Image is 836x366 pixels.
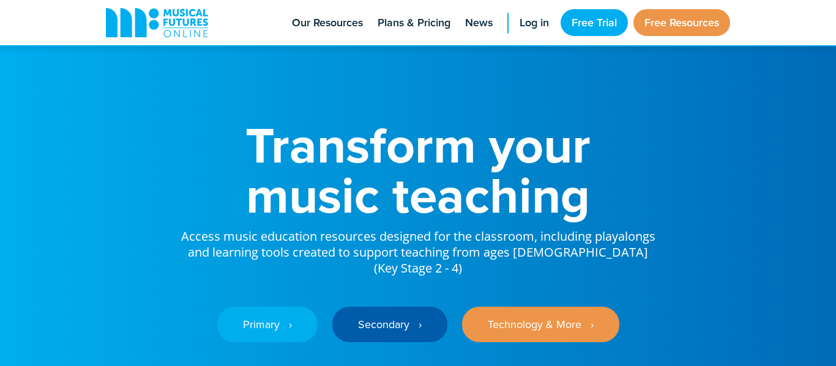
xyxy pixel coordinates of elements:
[633,9,730,36] a: Free Resources
[520,15,549,31] span: Log in
[217,307,318,342] a: Primary ‎‏‏‎ ‎ ›
[332,307,447,342] a: Secondary ‎‏‏‎ ‎ ›
[465,15,493,31] span: News
[462,307,619,342] a: Technology & More ‎‏‏‎ ‎ ›
[561,9,628,36] a: Free Trial
[292,15,363,31] span: Our Resources
[179,120,657,220] h1: Transform your music teaching
[179,220,657,276] p: Access music education resources designed for the classroom, including playalongs and learning to...
[378,15,450,31] span: Plans & Pricing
